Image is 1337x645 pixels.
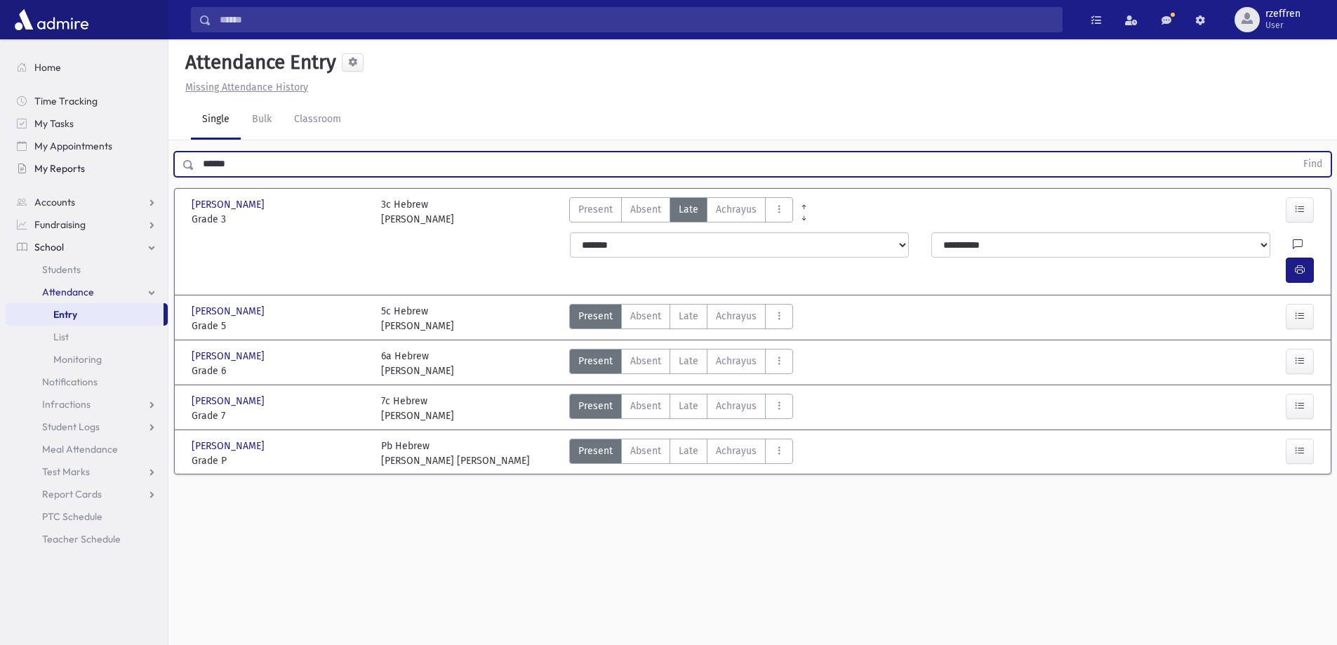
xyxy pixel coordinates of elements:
a: Home [6,56,168,79]
span: Present [578,309,613,324]
span: Late [679,444,698,458]
span: Absent [630,354,661,368]
a: Meal Attendance [6,438,168,460]
a: PTC Schedule [6,505,168,528]
div: 5c Hebrew [PERSON_NAME] [381,304,454,333]
span: Entry [53,308,77,321]
span: Grade P [192,453,367,468]
span: Late [679,202,698,217]
a: School [6,236,168,258]
a: Classroom [283,100,352,140]
a: My Appointments [6,135,168,157]
span: Home [34,61,61,74]
span: rzeffren [1265,8,1301,20]
span: [PERSON_NAME] [192,349,267,364]
a: Infractions [6,393,168,415]
span: Test Marks [42,465,90,478]
div: AttTypes [569,349,793,378]
a: Students [6,258,168,281]
div: 7c Hebrew [PERSON_NAME] [381,394,454,423]
span: Achrayus [716,202,757,217]
span: Student Logs [42,420,100,433]
div: 6a Hebrew [PERSON_NAME] [381,349,454,378]
a: Time Tracking [6,90,168,112]
span: Absent [630,309,661,324]
a: Missing Attendance History [180,81,308,93]
span: School [34,241,64,253]
span: Achrayus [716,309,757,324]
h5: Attendance Entry [180,51,336,74]
a: Bulk [241,100,283,140]
div: AttTypes [569,304,793,333]
a: Teacher Schedule [6,528,168,550]
span: Present [578,202,613,217]
a: My Reports [6,157,168,180]
span: Accounts [34,196,75,208]
span: Grade 7 [192,408,367,423]
span: [PERSON_NAME] [192,197,267,212]
input: Search [211,7,1062,32]
span: Time Tracking [34,95,98,107]
a: Monitoring [6,348,168,371]
span: Late [679,309,698,324]
span: Grade 3 [192,212,367,227]
u: Missing Attendance History [185,81,308,93]
a: Test Marks [6,460,168,483]
div: AttTypes [569,394,793,423]
span: PTC Schedule [42,510,102,523]
span: My Reports [34,162,85,175]
div: Pb Hebrew [PERSON_NAME] [PERSON_NAME] [381,439,530,468]
a: Accounts [6,191,168,213]
img: AdmirePro [11,6,92,34]
span: Monitoring [53,353,102,366]
span: Achrayus [716,354,757,368]
span: Notifications [42,375,98,388]
span: Teacher Schedule [42,533,121,545]
span: Absent [630,399,661,413]
a: Attendance [6,281,168,303]
span: Achrayus [716,399,757,413]
span: Attendance [42,286,94,298]
span: Report Cards [42,488,102,500]
div: AttTypes [569,439,793,468]
span: Late [679,399,698,413]
span: Absent [630,202,661,217]
span: Students [42,263,81,276]
span: Present [578,354,613,368]
span: Meal Attendance [42,443,118,456]
span: Late [679,354,698,368]
a: Notifications [6,371,168,393]
span: Present [578,444,613,458]
a: My Tasks [6,112,168,135]
div: 3c Hebrew [PERSON_NAME] [381,197,454,227]
span: Infractions [42,398,91,411]
span: My Tasks [34,117,74,130]
a: List [6,326,168,348]
span: Grade 5 [192,319,367,333]
span: Present [578,399,613,413]
span: Absent [630,444,661,458]
span: [PERSON_NAME] [192,304,267,319]
span: [PERSON_NAME] [192,439,267,453]
span: [PERSON_NAME] [192,394,267,408]
div: AttTypes [569,197,793,227]
span: User [1265,20,1301,31]
a: Fundraising [6,213,168,236]
span: Achrayus [716,444,757,458]
a: Student Logs [6,415,168,438]
span: My Appointments [34,140,112,152]
button: Find [1295,152,1331,176]
span: Fundraising [34,218,86,231]
span: Grade 6 [192,364,367,378]
span: List [53,331,69,343]
a: Entry [6,303,164,326]
a: Single [191,100,241,140]
a: Report Cards [6,483,168,505]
